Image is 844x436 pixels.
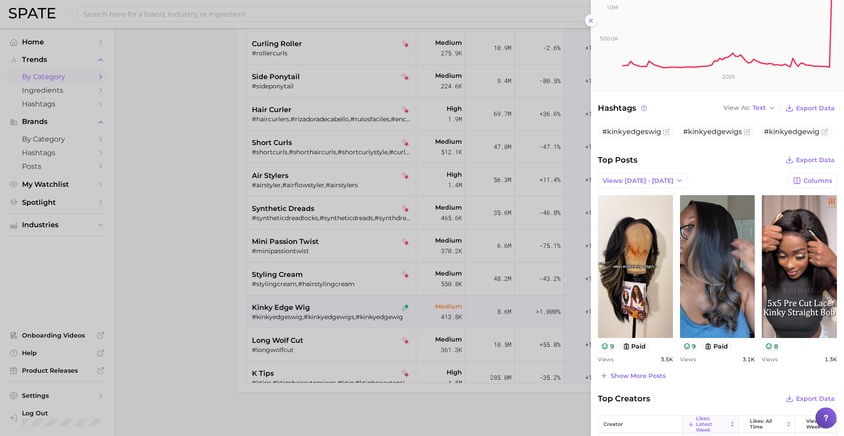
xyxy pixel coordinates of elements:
span: 3.1k [742,356,755,363]
span: #kinkyedgeswig [602,127,661,136]
span: Export Data [796,395,835,403]
span: Views [762,356,778,363]
tspan: 500.0k [600,35,618,42]
button: Flag as miscategorized or irrelevant [744,128,751,135]
button: paid [619,342,650,351]
span: 1.3k [825,356,837,363]
span: #kinkyedgewigs [683,127,742,136]
span: Views: Latest Week [806,418,840,430]
span: Hashtags [598,102,648,114]
button: paid [701,342,731,351]
span: Columns [804,177,832,185]
button: Columns [788,173,837,188]
span: Views [680,356,696,363]
span: 3.5k [661,356,673,363]
span: Text [753,105,766,110]
button: Views: [DATE] - [DATE] [598,173,688,188]
button: Likes: All Time [739,416,795,433]
tspan: 1.0m [607,4,618,11]
span: Likes: All Time [750,418,784,430]
span: Top Posts [598,154,637,166]
span: Views: [DATE] - [DATE] [603,177,673,185]
button: Likes: Latest Week [683,416,739,433]
button: Flag as miscategorized or irrelevant [663,128,670,135]
span: Export Data [796,105,835,112]
span: creator [604,421,623,427]
button: Flag as miscategorized or irrelevant [821,128,828,135]
span: Show more posts [611,372,666,380]
button: Show more posts [598,370,668,382]
button: View AsText [721,102,778,114]
button: 9 [680,342,700,351]
span: Export Data [796,156,835,164]
button: Export Data [783,154,837,166]
span: View As [724,105,750,110]
span: Views [598,356,614,363]
button: 8 [762,342,782,351]
button: 9 [598,342,618,351]
span: Likes: Latest Week [696,416,728,433]
tspan: 2025 [722,73,735,80]
button: Export Data [783,392,837,405]
span: Top Creators [598,392,650,405]
button: Export Data [783,102,837,114]
span: #kinkyedgewig [764,127,819,136]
